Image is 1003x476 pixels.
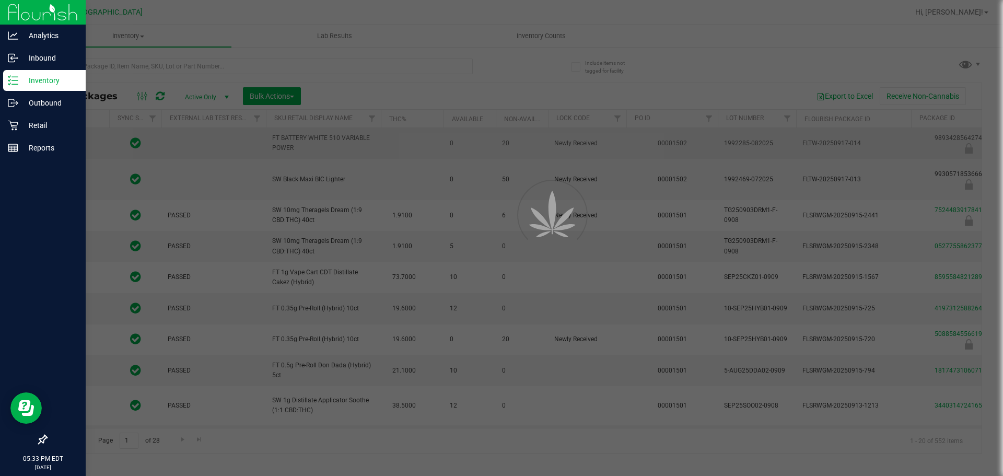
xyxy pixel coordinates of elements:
[5,454,81,463] p: 05:33 PM EDT
[10,392,42,424] iframe: Resource center
[8,75,18,86] inline-svg: Inventory
[5,463,81,471] p: [DATE]
[18,74,81,87] p: Inventory
[8,30,18,41] inline-svg: Analytics
[18,119,81,132] p: Retail
[18,29,81,42] p: Analytics
[8,120,18,131] inline-svg: Retail
[18,52,81,64] p: Inbound
[8,143,18,153] inline-svg: Reports
[18,97,81,109] p: Outbound
[8,53,18,63] inline-svg: Inbound
[8,98,18,108] inline-svg: Outbound
[18,142,81,154] p: Reports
